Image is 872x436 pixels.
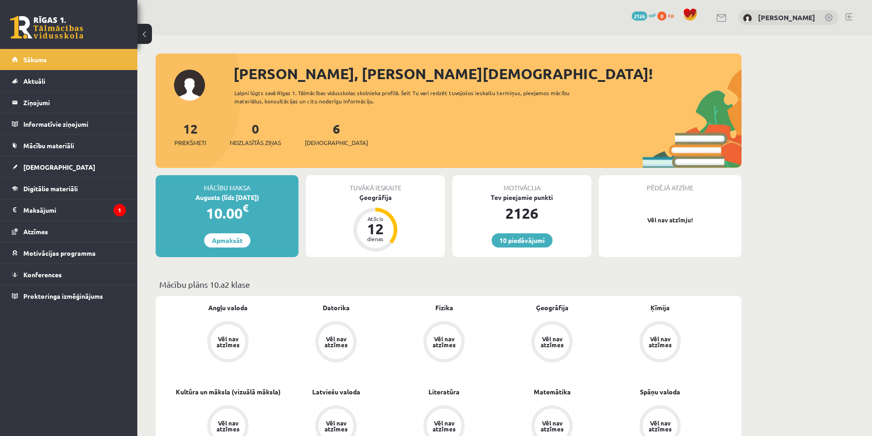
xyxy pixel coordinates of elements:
a: Vēl nav atzīmes [390,321,498,364]
span: mP [649,11,656,19]
div: Atlicis [362,216,389,221]
div: dienas [362,236,389,242]
div: Augusts (līdz [DATE]) [156,193,298,202]
div: Laipni lūgts savā Rīgas 1. Tālmācības vidusskolas skolnieka profilā. Šeit Tu vari redzēt tuvojošo... [234,89,586,105]
span: xp [668,11,674,19]
a: Kultūra un māksla (vizuālā māksla) [176,387,281,397]
a: Angļu valoda [208,303,248,312]
a: Ģeogrāfija Atlicis 12 dienas [306,193,445,253]
img: Enija Kristiāna Mezīte [743,14,752,23]
div: Ģeogrāfija [306,193,445,202]
span: [DEMOGRAPHIC_DATA] [305,138,368,147]
a: 2126 mP [632,11,656,19]
div: Vēl nav atzīmes [539,336,565,348]
a: Matemātika [534,387,571,397]
div: 2126 [452,202,591,224]
a: Ģeogrāfija [536,303,569,312]
span: Digitālie materiāli [23,184,78,193]
a: [PERSON_NAME] [758,13,815,22]
div: Pēdējā atzīme [599,175,742,193]
a: Literatūra [428,387,460,397]
a: Latviešu valoda [312,387,360,397]
a: Informatīvie ziņojumi [12,113,126,135]
a: Digitālie materiāli [12,178,126,199]
a: Ķīmija [650,303,670,312]
a: Aktuāli [12,70,126,92]
a: 10 piedāvājumi [492,233,552,248]
a: 6[DEMOGRAPHIC_DATA] [305,120,368,147]
a: Fizika [435,303,453,312]
a: Konferences [12,264,126,285]
span: [DEMOGRAPHIC_DATA] [23,163,95,171]
a: Vēl nav atzīmes [282,321,390,364]
div: Vēl nav atzīmes [431,336,457,348]
span: Motivācijas programma [23,249,96,257]
div: Vēl nav atzīmes [647,336,673,348]
p: Vēl nav atzīmju! [603,215,737,225]
span: Proktoringa izmēģinājums [23,292,103,300]
legend: Ziņojumi [23,92,126,113]
div: [PERSON_NAME], [PERSON_NAME][DEMOGRAPHIC_DATA]! [233,63,742,85]
a: Mācību materiāli [12,135,126,156]
span: Atzīmes [23,227,48,236]
i: 1 [114,204,126,216]
legend: Informatīvie ziņojumi [23,113,126,135]
div: Vēl nav atzīmes [539,420,565,432]
div: 10.00 [156,202,298,224]
div: Mācību maksa [156,175,298,193]
span: Aktuāli [23,77,45,85]
a: 12Priekšmeti [174,120,206,147]
legend: Maksājumi [23,199,126,221]
div: Vēl nav atzīmes [323,420,349,432]
div: Vēl nav atzīmes [215,336,241,348]
p: Mācību plāns 10.a2 klase [159,278,738,291]
span: 2126 [632,11,647,21]
a: Apmaksāt [204,233,250,248]
span: 0 [657,11,666,21]
a: 0 xp [657,11,678,19]
div: Motivācija [452,175,591,193]
a: Vēl nav atzīmes [174,321,282,364]
div: Tuvākā ieskaite [306,175,445,193]
a: Vēl nav atzīmes [498,321,606,364]
a: Sākums [12,49,126,70]
a: 0Neizlasītās ziņas [230,120,281,147]
a: Ziņojumi [12,92,126,113]
a: Maksājumi1 [12,199,126,221]
span: Neizlasītās ziņas [230,138,281,147]
a: Motivācijas programma [12,242,126,264]
a: Spāņu valoda [640,387,680,397]
a: Datorika [323,303,350,312]
div: Vēl nav atzīmes [431,420,457,432]
span: Mācību materiāli [23,141,74,150]
a: Rīgas 1. Tālmācības vidusskola [10,16,83,39]
a: Atzīmes [12,221,126,242]
span: € [243,201,249,215]
div: Tev pieejamie punkti [452,193,591,202]
span: Konferences [23,270,62,279]
div: 12 [362,221,389,236]
div: Vēl nav atzīmes [215,420,241,432]
span: Priekšmeti [174,138,206,147]
a: [DEMOGRAPHIC_DATA] [12,156,126,178]
a: Proktoringa izmēģinājums [12,285,126,307]
div: Vēl nav atzīmes [647,420,673,432]
a: Vēl nav atzīmes [606,321,714,364]
div: Vēl nav atzīmes [323,336,349,348]
span: Sākums [23,55,47,64]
